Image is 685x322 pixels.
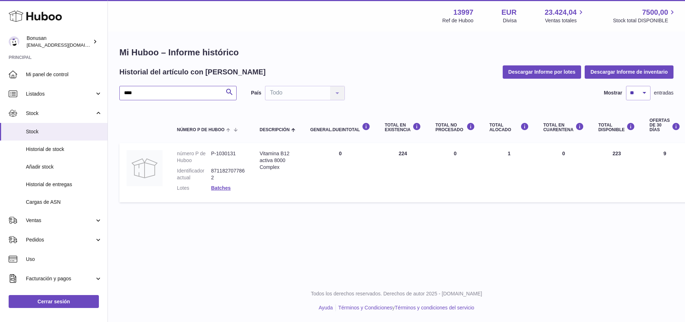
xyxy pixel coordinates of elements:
[395,305,474,310] a: Términos y condiciones del servicio
[649,118,680,133] div: OFERTAS DE 30 DÍAS
[211,150,245,164] dd: P-1030131
[27,42,106,48] span: [EMAIL_ADDRESS][DOMAIN_NAME]
[503,17,517,24] div: Divisa
[562,151,565,156] span: 0
[482,143,536,202] td: 1
[9,295,99,308] a: Cerrar sesión
[26,256,102,263] span: Uso
[26,71,102,78] span: Mi panel de control
[654,89,673,96] span: entradas
[119,47,673,58] h1: Mi Huboo – Informe histórico
[26,236,95,243] span: Pedidos
[545,8,585,24] a: 23.424,04 Ventas totales
[26,110,95,117] span: Stock
[604,89,622,96] label: Mostrar
[9,36,19,47] img: info@bonusan.es
[442,17,473,24] div: Ref de Huboo
[385,123,421,132] div: Total en EXISTENCIA
[501,8,516,17] strong: EUR
[260,150,296,171] div: Vitamina B12 activa 8000 Complex
[26,217,95,224] span: Ventas
[591,143,642,202] td: 223
[26,275,95,282] span: Facturación y pagos
[435,123,475,132] div: Total NO PROCESADO
[503,65,581,78] button: Descargar Informe por lotes
[598,123,635,132] div: Total DISPONIBLE
[177,185,211,192] dt: Lotes
[428,143,482,202] td: 0
[26,199,102,206] span: Cargas de ASN
[303,143,378,202] td: 0
[543,123,584,132] div: Total en CUARENTENA
[613,8,676,24] a: 7500,00 Stock total DISPONIBLE
[453,8,474,17] strong: 13997
[177,167,211,181] dt: Identificador actual
[27,35,91,49] div: Bonusan
[26,91,95,97] span: Listados
[177,128,224,132] span: número P de Huboo
[114,290,679,297] p: Todos los derechos reservados. Derechos de autor 2025 - [DOMAIN_NAME]
[211,185,230,191] a: Batches
[26,128,102,135] span: Stock
[26,164,102,170] span: Añadir stock
[177,150,211,164] dt: número P de Huboo
[336,304,474,311] li: y
[338,305,392,310] a: Términos y Condiciones
[585,65,673,78] button: Descargar Informe de inventario
[613,17,676,24] span: Stock total DISPONIBLE
[260,128,289,132] span: Descripción
[251,89,261,96] label: País
[211,167,245,181] dd: 8711827077862
[642,8,668,17] span: 7500,00
[127,150,163,186] img: product image
[489,123,529,132] div: Total ALOCADO
[319,305,333,310] a: Ayuda
[310,123,370,132] div: general.dueInTotal
[119,67,266,77] h2: Historial del artículo con [PERSON_NAME]
[26,181,102,188] span: Historial de entregas
[26,146,102,153] span: Historial de stock
[378,143,428,202] td: 224
[545,8,577,17] span: 23.424,04
[545,17,585,24] span: Ventas totales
